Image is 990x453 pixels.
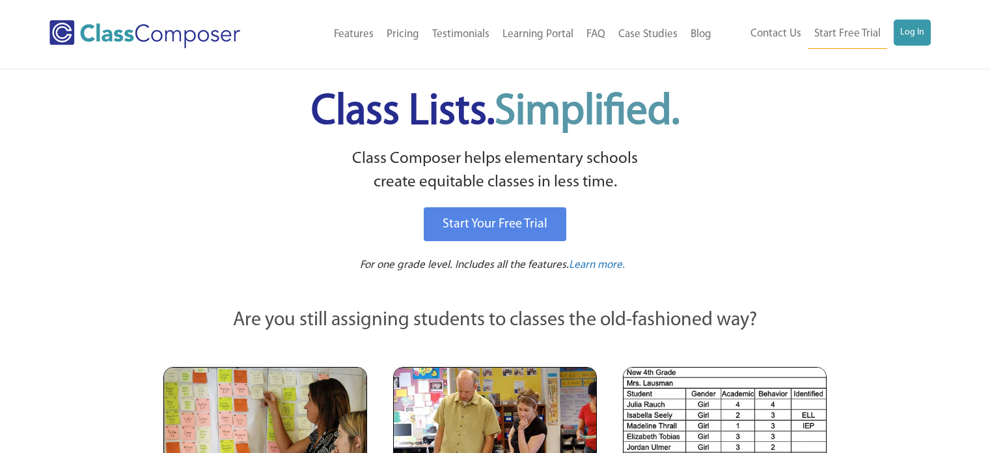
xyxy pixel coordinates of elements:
p: Are you still assigning students to classes the old-fashioned way? [163,306,827,335]
a: FAQ [580,20,612,49]
p: Class Composer helps elementary schools create equitable classes in less time. [161,147,829,195]
span: Class Lists. [311,91,680,134]
span: For one grade level. Includes all the features. [360,259,569,270]
nav: Header Menu [718,20,931,49]
a: Features [327,20,380,49]
span: Learn more. [569,259,625,270]
span: Start Your Free Trial [443,218,547,231]
a: Case Studies [612,20,684,49]
a: Testimonials [426,20,496,49]
nav: Header Menu [282,20,717,49]
img: Class Composer [49,20,240,48]
a: Log In [894,20,931,46]
a: Learning Portal [496,20,580,49]
a: Pricing [380,20,426,49]
a: Start Free Trial [808,20,887,49]
a: Start Your Free Trial [424,207,566,241]
a: Contact Us [744,20,808,48]
a: Blog [684,20,718,49]
a: Learn more. [569,257,625,274]
span: Simplified. [495,91,680,134]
